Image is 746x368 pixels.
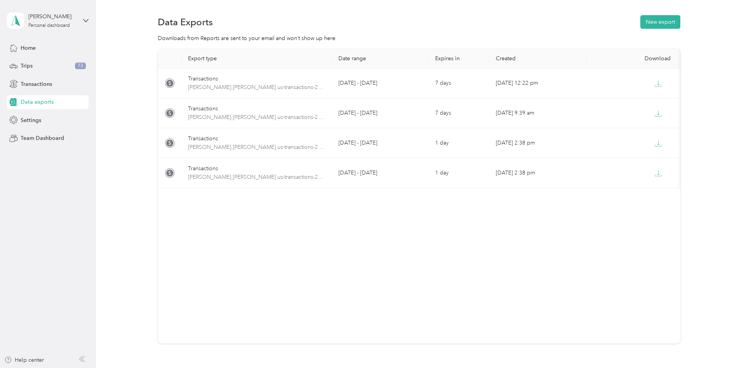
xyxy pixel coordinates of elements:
td: [DATE] - [DATE] [332,128,429,158]
span: Transactions [21,80,52,88]
button: New export [640,15,680,29]
iframe: Everlance-gr Chat Button Frame [702,324,746,368]
th: Expires in [429,49,490,68]
span: Team Dashboard [21,134,64,142]
td: [DATE] - [DATE] [332,98,429,128]
th: Export type [182,49,332,68]
td: 7 days [429,68,490,98]
td: 7 days [429,98,490,128]
td: [DATE] 2:38 pm [490,128,587,158]
td: [DATE] - [DATE] [332,68,429,98]
th: Created [490,49,587,68]
div: Transactions [188,105,326,113]
span: 73 [75,63,86,70]
span: Trips [21,62,33,70]
div: Transactions [188,164,326,173]
td: [DATE] 9:39 am [490,98,587,128]
button: Help center [4,356,44,364]
span: Settings [21,116,41,124]
div: Download [593,55,678,62]
h1: Data Exports [158,18,213,26]
th: Date range [332,49,429,68]
span: samuel.roesler-admeo.us-transactions-2025-09-01-2025-09-23.pdf [188,143,326,152]
span: Home [21,44,36,52]
span: samuel.roesler-admeo.us-transactions-2025-09-01-2025-09-23.xlsx [188,173,326,181]
td: 1 day [429,128,490,158]
td: [DATE] 12:22 pm [490,68,587,98]
div: Transactions [188,134,326,143]
td: 1 day [429,158,490,188]
div: Downloads from Reports are sent to your email and won’t show up here. [158,34,680,42]
div: Transactions [188,75,326,83]
span: samuel.roesler-admeo.us-transactions-2025-09-01-2025-09-30.xlsx [188,83,326,92]
td: [DATE] 2:38 pm [490,158,587,188]
span: Data exports [21,98,54,106]
td: [DATE] - [DATE] [332,158,429,188]
div: Personal dashboard [28,23,70,28]
span: samuel.roesler-admeo.us-transactions-2025-09-01-2025-09-30.pdf [188,113,326,122]
div: [PERSON_NAME] [28,12,77,21]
